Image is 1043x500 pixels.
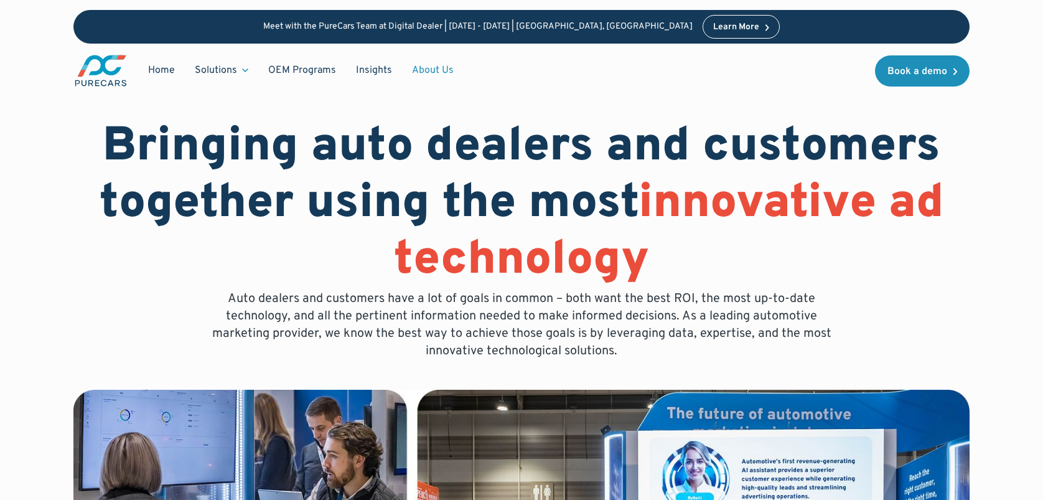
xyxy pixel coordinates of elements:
a: Learn More [703,15,780,39]
a: About Us [402,59,464,82]
a: Home [138,59,185,82]
a: OEM Programs [258,59,346,82]
a: main [73,54,128,88]
div: Solutions [185,59,258,82]
p: Meet with the PureCars Team at Digital Dealer | [DATE] - [DATE] | [GEOGRAPHIC_DATA], [GEOGRAPHIC_... [263,22,693,32]
div: Book a demo [887,67,947,77]
span: innovative ad technology [394,174,944,291]
div: Solutions [195,64,237,77]
p: Auto dealers and customers have a lot of goals in common – both want the best ROI, the most up-to... [203,290,840,360]
a: Insights [346,59,402,82]
img: purecars logo [73,54,128,88]
div: Learn More [713,23,759,32]
a: Book a demo [875,55,970,87]
h1: Bringing auto dealers and customers together using the most [73,120,970,290]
